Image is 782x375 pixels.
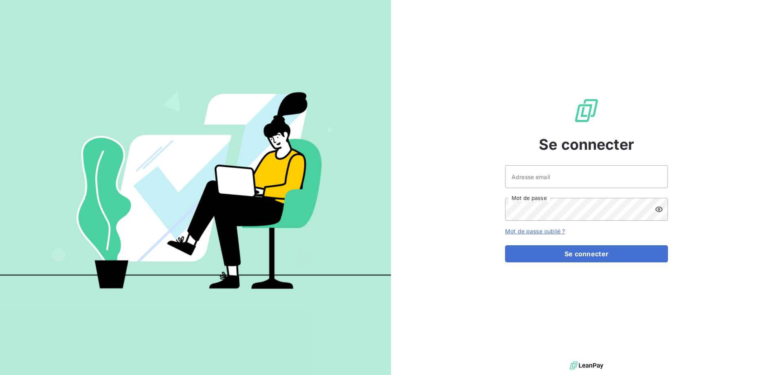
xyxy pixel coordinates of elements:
[505,228,565,235] a: Mot de passe oublié ?
[573,98,600,124] img: Logo LeanPay
[505,165,668,188] input: placeholder
[539,133,634,155] span: Se connecter
[570,359,603,372] img: logo
[505,245,668,262] button: Se connecter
